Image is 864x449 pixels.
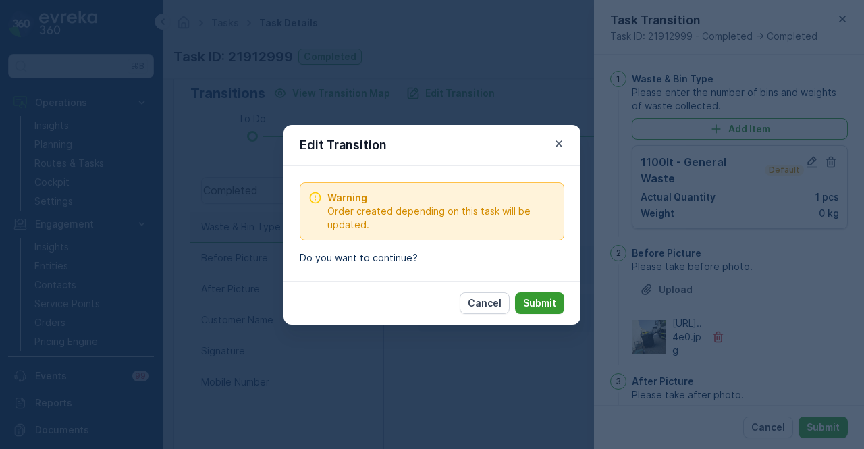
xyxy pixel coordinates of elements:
button: Submit [515,292,564,314]
p: Cancel [468,296,502,310]
span: Order created depending on this task will be updated. [327,205,556,232]
p: Submit [523,296,556,310]
p: Do you want to continue? [300,251,564,265]
p: Edit Transition [300,136,387,155]
span: Warning [327,191,556,205]
button: Cancel [460,292,510,314]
